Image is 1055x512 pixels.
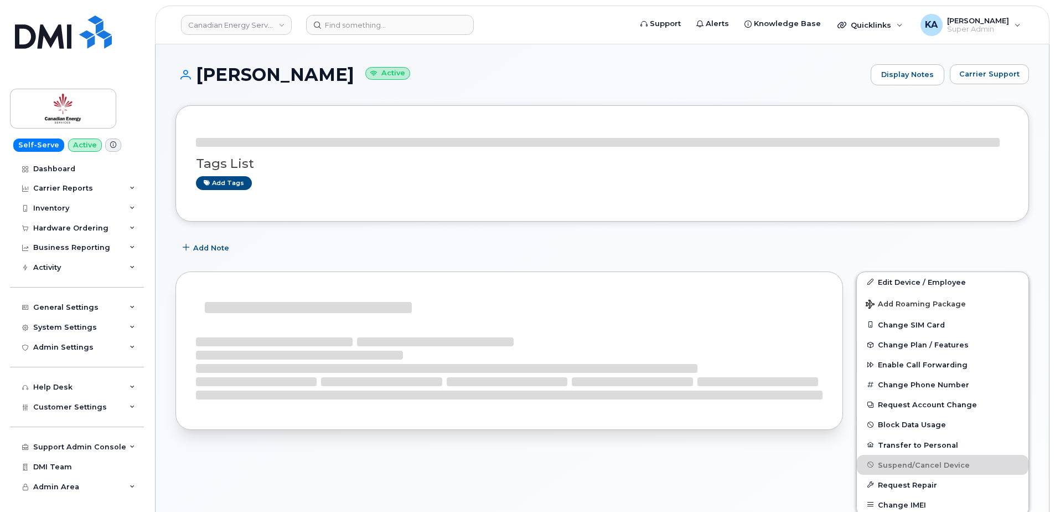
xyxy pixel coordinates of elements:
button: Add Note [175,238,239,258]
button: Suspend/Cancel Device [857,455,1028,475]
span: Suspend/Cancel Device [878,460,970,469]
a: Display Notes [871,64,944,85]
h3: Tags List [196,157,1009,171]
small: Active [365,67,410,80]
button: Enable Call Forwarding [857,355,1028,375]
button: Add Roaming Package [857,292,1028,315]
button: Change Phone Number [857,375,1028,395]
span: Enable Call Forwarding [878,361,968,369]
span: Add Note [193,243,229,253]
span: Change Plan / Features [878,341,969,349]
span: Add Roaming Package [866,300,966,310]
a: Edit Device / Employee [857,272,1028,292]
button: Request Account Change [857,395,1028,414]
h1: [PERSON_NAME] [175,65,865,84]
span: Carrier Support [959,69,1020,79]
button: Transfer to Personal [857,435,1028,455]
button: Block Data Usage [857,414,1028,434]
a: Add tags [196,176,252,190]
button: Change SIM Card [857,315,1028,335]
button: Change Plan / Features [857,335,1028,355]
button: Carrier Support [950,64,1029,84]
button: Request Repair [857,475,1028,495]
